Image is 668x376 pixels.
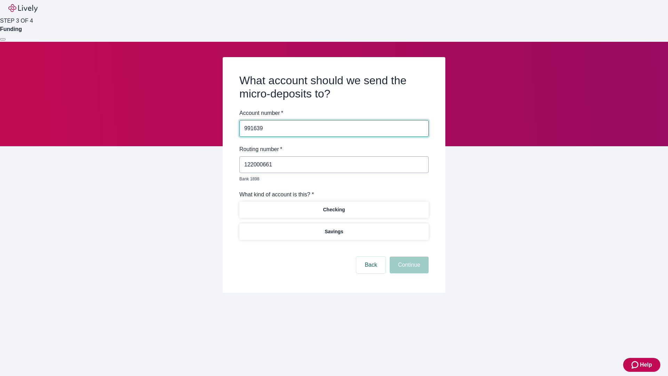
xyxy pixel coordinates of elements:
label: What kind of account is this? * [239,190,314,199]
p: Bank 1898 [239,176,424,182]
button: Checking [239,202,429,218]
p: Checking [323,206,345,213]
label: Account number [239,109,283,117]
p: Savings [325,228,343,235]
svg: Zendesk support icon [631,361,640,369]
button: Savings [239,224,429,240]
button: Back [356,257,385,273]
h2: What account should we send the micro-deposits to? [239,74,429,101]
button: Zendesk support iconHelp [623,358,660,372]
span: Help [640,361,652,369]
label: Routing number [239,145,282,154]
img: Lively [8,4,38,13]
